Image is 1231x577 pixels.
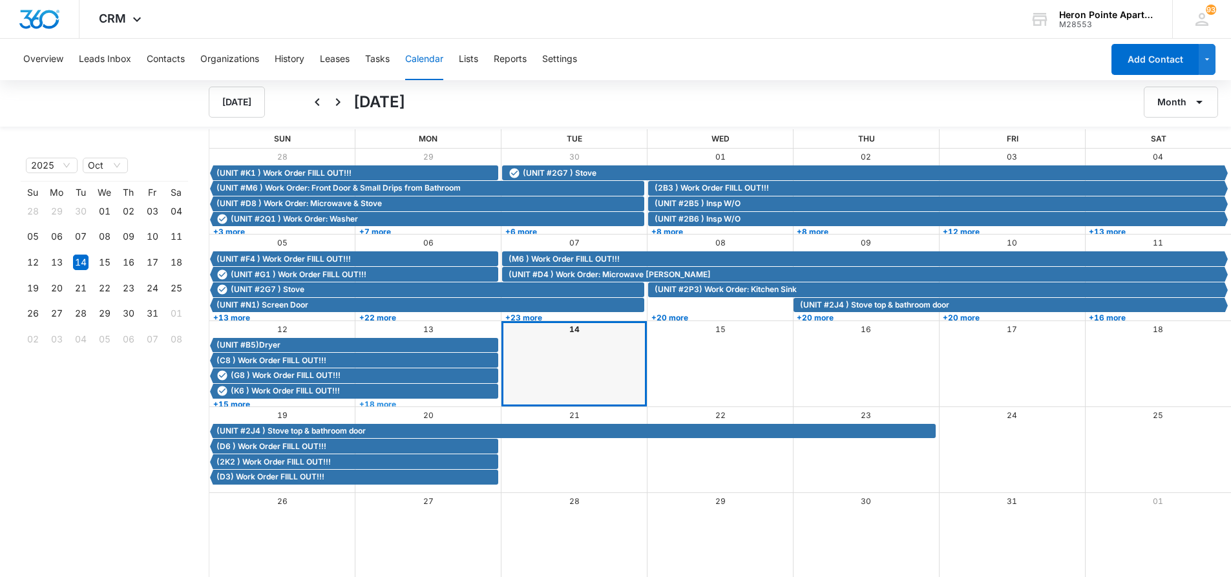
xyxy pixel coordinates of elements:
[49,229,65,244] div: 06
[213,269,495,280] div: (UNIT #G1 ) Work Order FIILL OUT!!!
[509,253,620,265] span: (M6 ) Work Order FIILL OUT!!!
[794,313,936,322] a: +20 more
[502,313,644,322] a: +23 more
[353,90,405,114] h1: [DATE]
[164,187,188,198] th: Sa
[277,152,288,162] a: 28
[216,198,382,209] span: (UNIT #D8 ) Work Order: Microwave & Stove
[356,227,498,236] a: +7 more
[210,313,352,322] a: +13 more
[145,306,160,321] div: 31
[21,224,45,250] td: 2025-10-05
[116,301,140,327] td: 2025-10-30
[73,306,89,321] div: 28
[145,229,160,244] div: 10
[1153,152,1163,162] a: 04
[121,204,136,219] div: 02
[509,269,711,280] span: (UNIT #D4 ) Work Order: Microwave [PERSON_NAME]
[49,280,65,296] div: 20
[21,249,45,275] td: 2025-10-12
[1206,5,1216,15] span: 93
[1007,324,1017,334] a: 17
[655,198,741,209] span: (UNIT #2B5 ) Insp W/O
[210,227,352,236] a: +3 more
[68,198,92,224] td: 2025-09-30
[651,284,1225,295] div: (UNIT #2P3) Work Order: Kitchen Sink
[861,410,871,420] a: 23
[715,496,726,506] a: 29
[121,229,136,244] div: 09
[92,249,116,275] td: 2025-10-15
[21,275,45,301] td: 2025-10-19
[1111,44,1199,75] button: Add Contact
[213,253,495,265] div: (UNIT #F4 ) Work Order FIILL OUT!!!
[164,275,188,301] td: 2025-10-25
[25,204,41,219] div: 28
[569,410,580,420] a: 21
[23,39,63,80] button: Overview
[45,224,68,250] td: 2025-10-06
[169,204,184,219] div: 04
[569,324,580,334] a: 14
[216,253,351,265] span: (UNIT #F4 ) Work Order FIILL OUT!!!
[797,299,1225,311] div: (UNIT #2J4 ) Stove top & bathroom door
[1007,410,1017,420] a: 24
[231,370,341,381] span: (G8 ) Work Order FIILL OUT!!!
[116,326,140,352] td: 2025-11-06
[1153,410,1163,420] a: 25
[121,280,136,296] div: 23
[164,224,188,250] td: 2025-10-11
[200,39,259,80] button: Organizations
[99,12,126,25] span: CRM
[140,275,164,301] td: 2025-10-24
[21,198,45,224] td: 2025-09-28
[116,198,140,224] td: 2025-10-02
[121,306,136,321] div: 30
[145,280,160,296] div: 24
[210,399,352,409] a: +15 more
[320,39,350,80] button: Leases
[651,198,1225,209] div: (UNIT #2B5 ) Insp W/O
[45,249,68,275] td: 2025-10-13
[858,134,875,143] span: Thu
[21,326,45,352] td: 2025-11-02
[277,496,288,506] a: 26
[25,280,41,296] div: 19
[940,313,1082,322] a: +20 more
[216,355,326,366] span: (C8 ) Work Order FIILL OUT!!!
[68,326,92,352] td: 2025-11-04
[21,301,45,327] td: 2025-10-26
[97,229,112,244] div: 08
[523,167,596,179] span: (UNIT #2G7 ) Stove
[213,370,495,381] div: (G8 ) Work Order FIILL OUT!!!
[1007,152,1017,162] a: 03
[940,227,1082,236] a: +12 more
[277,238,288,247] a: 05
[213,339,495,351] div: (UNIT #B5)Dryer
[569,238,580,247] a: 07
[275,39,304,80] button: History
[169,280,184,296] div: 25
[423,324,434,334] a: 13
[216,471,324,483] span: (D3) Work Order FIILL OUT!!!
[861,238,871,247] a: 09
[307,92,328,112] button: Back
[68,301,92,327] td: 2025-10-28
[1153,496,1163,506] a: 01
[655,213,741,225] span: (UNIT #2B6 ) Insp W/O
[25,229,41,244] div: 05
[213,213,641,225] div: (UNIT #2Q1 ) Work Order: Washer
[505,253,1225,265] div: (M6 ) Work Order FIILL OUT!!!
[25,331,41,347] div: 02
[861,152,871,162] a: 02
[459,39,478,80] button: Lists
[274,134,291,143] span: Sun
[97,280,112,296] div: 22
[1007,134,1018,143] span: Fri
[88,158,123,173] span: Oct
[68,187,92,198] th: Tu
[209,87,265,118] button: [DATE]
[1151,134,1166,143] span: Sat
[502,227,644,236] a: +6 more
[651,213,1225,225] div: (UNIT #2B6 ) Insp W/O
